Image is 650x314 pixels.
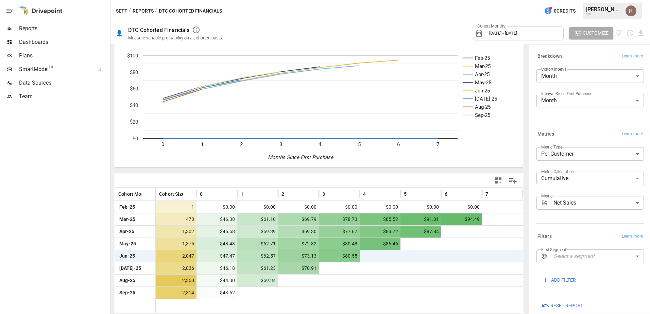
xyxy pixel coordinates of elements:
text: 4 [319,141,322,147]
button: Reports [133,7,154,15]
button: Sort [203,189,213,199]
span: Customize [583,29,609,37]
button: Sort [244,189,254,199]
text: 6 [397,141,400,147]
button: Sort [489,189,498,199]
span: 2,047 [159,250,195,262]
span: 3 [322,191,325,197]
text: Apr-25 [475,71,490,77]
text: $80 [130,69,138,75]
span: $0.00 [281,201,318,213]
button: Manage Columns [505,173,520,188]
span: 1 [241,191,243,197]
div: Per Customer [536,147,644,161]
text: $0 [133,136,138,142]
h6: Filters [537,233,552,240]
span: 7 [485,191,488,197]
span: SmartModel [19,65,90,73]
span: $73.13 [281,250,318,262]
div: Month [536,69,644,83]
span: 4 [363,191,366,197]
text: 3 [279,141,282,147]
text: Months Since First Purchase [268,154,333,160]
span: $0.00 [445,201,481,213]
label: Cohort Months [476,23,507,29]
span: $48.43 [200,238,236,250]
text: Aug-25 [475,104,491,110]
span: Sep-25 [118,287,152,299]
span: $0.00 [322,201,358,213]
text: [DATE]-25 [475,96,497,102]
span: $46.38 [200,213,236,225]
span: Apr-25 [118,226,152,238]
span: 0 Credits [554,7,576,15]
span: $86.46 [363,238,399,250]
text: $60 [130,86,138,92]
label: First Segment [541,247,566,252]
button: Sort [407,189,417,199]
span: ™ [49,64,53,73]
span: Reset Report [550,301,583,310]
span: 1,375 [159,238,195,250]
h6: Breakdown [537,53,562,60]
span: 2,350 [159,275,195,286]
button: Sort [142,189,152,199]
div: Net Sales [553,196,644,210]
span: Aug-25 [118,275,152,286]
span: Reports [19,24,109,33]
span: $80.48 [322,238,358,250]
span: $47.47 [200,250,236,262]
button: Sort [366,189,376,199]
button: Schedule report [626,29,634,37]
span: 1,302 [159,226,195,238]
text: 2 [240,141,243,147]
span: 1 [159,201,195,213]
svg: A chart. [115,45,518,168]
button: Sort [285,189,294,199]
span: Jun-25 [118,250,152,262]
img: Ryan McGarvey [626,5,636,16]
span: $85.52 [363,213,399,225]
button: Sort [184,189,193,199]
span: $87.84 [404,226,440,238]
span: Data Sources [19,79,109,87]
div: Measure variable profitability on a cohorted basis. [128,35,223,40]
div: 👤 [116,30,123,36]
div: Sett [586,13,621,16]
text: $100 [127,53,138,59]
span: $46.58 [200,226,236,238]
span: $0.00 [200,201,236,213]
label: Metric Calculation [541,169,574,174]
span: 2,314 [159,287,195,299]
span: $59.34 [241,275,277,286]
span: 5 [404,191,407,197]
span: Mar-25 [118,213,152,225]
span: Learn more [622,53,643,60]
button: 0Credits [541,5,578,17]
label: Metric [541,193,552,199]
button: Sort [326,189,335,199]
button: Sett [116,7,127,15]
span: $70.91 [281,262,318,274]
text: $20 [130,119,138,125]
label: Metric Type [541,144,562,150]
text: 7 [437,141,439,147]
span: $59.39 [241,226,277,238]
span: Dashboards [19,38,109,46]
text: Jun-25 [475,88,490,94]
span: May-25 [118,238,152,250]
span: $80.55 [322,250,358,262]
text: 5 [358,141,361,147]
span: Team [19,92,109,101]
span: $0.00 [363,201,399,213]
span: 2,036 [159,262,195,274]
span: 6 [445,191,447,197]
text: 1 [201,141,204,147]
div: / [129,7,131,15]
button: ADD FILTER [536,274,581,286]
span: $62.71 [241,238,277,250]
button: Download report [637,29,645,37]
button: View documentation [616,27,624,39]
text: $40 [130,102,138,108]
